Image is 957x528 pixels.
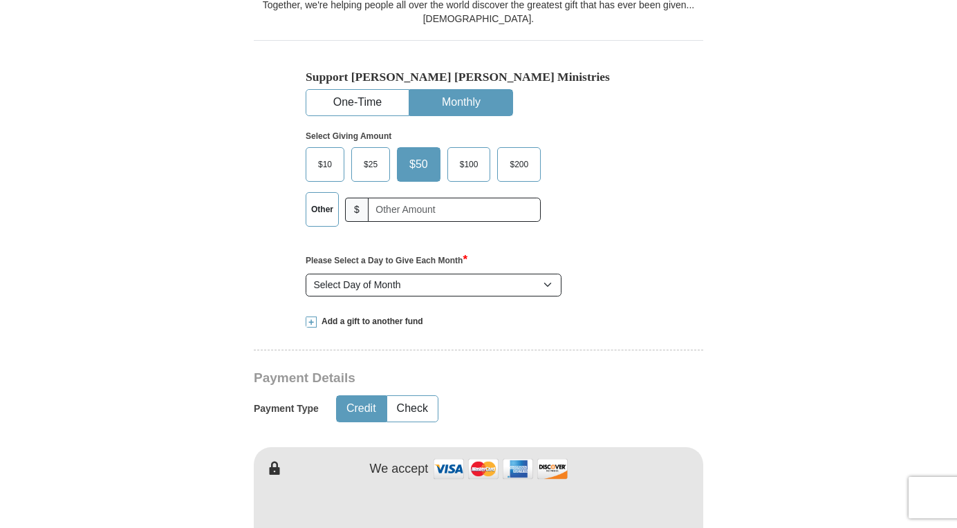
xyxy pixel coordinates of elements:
button: Monthly [410,90,512,115]
button: Check [387,396,438,422]
h5: Payment Type [254,403,319,415]
span: $10 [311,154,339,175]
strong: Select Giving Amount [306,131,391,141]
label: Other [306,193,338,226]
h4: We accept [370,462,429,477]
button: One-Time [306,90,409,115]
span: Add a gift to another fund [317,316,423,328]
span: $25 [357,154,384,175]
img: credit cards accepted [431,454,570,484]
span: $200 [503,154,535,175]
span: $50 [402,154,435,175]
span: $100 [453,154,485,175]
input: Other Amount [368,198,541,222]
span: $ [345,198,369,222]
button: Credit [337,396,386,422]
h3: Payment Details [254,370,606,386]
strong: Please Select a Day to Give Each Month [306,256,467,265]
h5: Support [PERSON_NAME] [PERSON_NAME] Ministries [306,70,651,84]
